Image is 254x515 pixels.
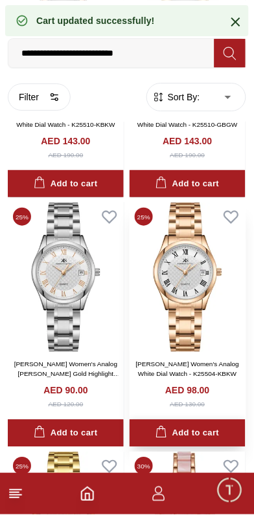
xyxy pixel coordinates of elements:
[216,477,244,505] div: Chat Widget
[80,487,95,502] a: Home
[8,83,71,111] button: Filter
[136,111,240,128] a: [PERSON_NAME] Women's Analog White Dial Watch - K25510-GBGW
[156,426,219,441] div: Add to cart
[136,361,240,378] a: [PERSON_NAME] Women's Analog White Dial Watch - K25504-KBKW
[8,420,124,448] button: Add to cart
[49,400,84,410] div: AED 120.00
[49,150,84,160] div: AED 190.00
[36,14,155,27] div: Cart updated successfully!
[130,203,246,351] img: Kenneth Scott Women's Analog White Dial Watch - K25504-KBKW
[34,177,97,192] div: Add to cart
[8,170,124,198] button: Add to cart
[170,150,205,160] div: AED 190.00
[13,457,31,476] span: 25 %
[163,135,212,148] h4: AED 143.00
[156,177,219,192] div: Add to cart
[170,400,205,410] div: AED 130.00
[8,203,124,351] img: Kenneth Scott Women's Analog White Rose Gold Highlight Dial Watch - K25504-SBSWK
[135,457,153,476] span: 30 %
[13,208,31,226] span: 25 %
[14,111,118,128] a: [PERSON_NAME] Women's Analog White Dial Watch - K25510-KBKW
[135,208,153,226] span: 25 %
[165,384,209,397] h4: AED 98.00
[34,426,97,441] div: Add to cart
[152,91,200,104] button: Sort By:
[41,135,90,148] h4: AED 143.00
[43,384,87,397] h4: AED 90.00
[130,420,246,448] button: Add to cart
[165,91,200,104] span: Sort By:
[14,361,121,388] a: [PERSON_NAME] Women's Analog [PERSON_NAME] Gold Highlight Dial Watch - K25504-SBSWK
[130,170,246,198] button: Add to cart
